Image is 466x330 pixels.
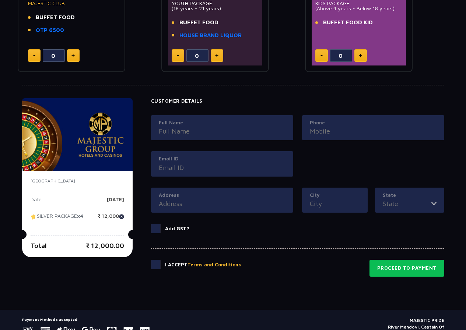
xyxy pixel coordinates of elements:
[159,126,285,136] input: Full Name
[36,13,75,22] span: BUFFET FOOD
[177,55,179,56] img: minus
[179,31,242,40] a: HOUSE BRAND LIQUOR
[31,241,47,251] p: Total
[159,192,285,199] label: Address
[71,54,75,57] img: plus
[31,197,42,208] p: Date
[33,55,35,56] img: minus
[315,1,403,6] p: KIDS PACKAGE
[369,260,444,277] button: Proceed to Payment
[310,119,437,127] label: Phone
[310,199,360,209] input: City
[172,1,259,6] p: YOUTH PACKAGE
[98,213,124,224] p: ₹ 12,000
[320,55,323,56] img: minus
[31,213,37,220] img: tikcet
[165,225,189,233] p: Add GST?
[36,26,64,35] a: OTP 6500
[159,119,285,127] label: Full Name
[165,261,241,269] p: I Accept
[151,98,444,104] h4: Customer Details
[22,317,150,322] h5: Payment Methods accepted
[310,192,360,199] label: City
[107,197,124,208] p: [DATE]
[31,178,124,184] p: [GEOGRAPHIC_DATA]
[310,126,437,136] input: Mobile
[383,199,431,209] input: State
[179,18,218,27] span: BUFFET FOOD
[86,241,124,251] p: ₹ 12,000.00
[188,261,241,269] button: Terms and Conditions
[31,213,83,224] p: SILVER PACKAGE
[159,163,285,173] input: Email ID
[359,54,362,57] img: plus
[383,192,437,199] label: State
[431,199,437,209] img: toggler icon
[28,1,115,6] p: MAJESTIC CLUB
[315,6,403,11] p: (Above 4 years - Below 18 years)
[22,98,133,171] img: majesticPride-banner
[77,213,83,219] strong: x4
[159,155,285,163] label: Email ID
[215,54,218,57] img: plus
[159,199,285,209] input: Address
[172,6,259,11] p: (18 years - 21 years)
[323,18,373,27] span: BUFFET FOOD KID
